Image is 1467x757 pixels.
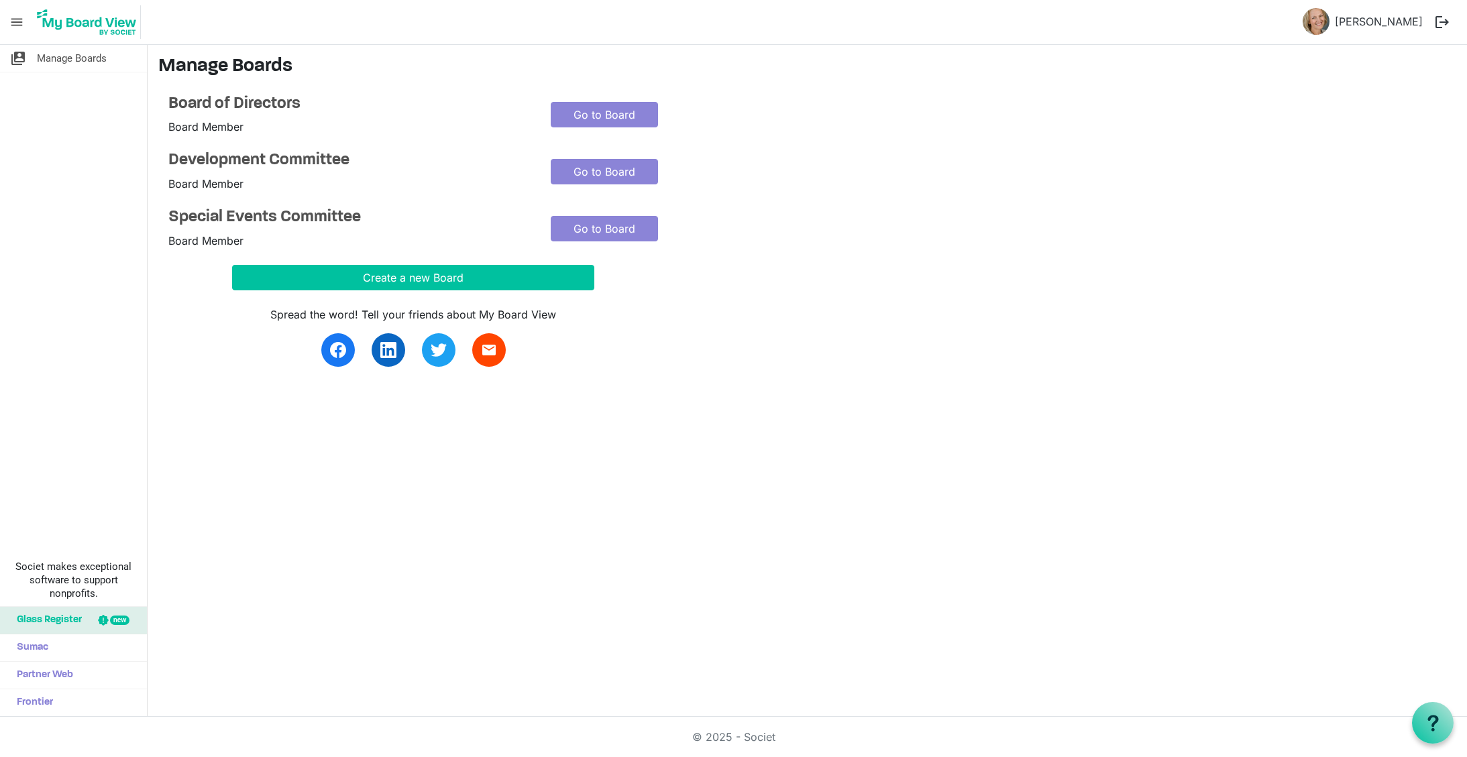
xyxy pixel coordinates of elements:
[37,45,107,72] span: Manage Boards
[1303,8,1329,35] img: MrdfvEaX0q9_Q39n5ZRc2U0fWUnZOhzmL3BWSnSnh_8sDvUf5E4N0dgoahlv0_aGPKbEk6wxSiXvgrV0S65BXQ_thumb.png
[168,234,243,247] span: Board Member
[10,689,53,716] span: Frontier
[4,9,30,35] span: menu
[431,342,447,358] img: twitter.svg
[551,102,658,127] a: Go to Board
[110,616,129,625] div: new
[692,730,775,744] a: © 2025 - Societ
[168,208,531,227] a: Special Events Committee
[472,333,506,367] a: email
[10,634,48,661] span: Sumac
[168,177,243,190] span: Board Member
[380,342,396,358] img: linkedin.svg
[10,662,73,689] span: Partner Web
[551,216,658,241] a: Go to Board
[10,45,26,72] span: switch_account
[232,265,594,290] button: Create a new Board
[168,95,531,114] a: Board of Directors
[1428,8,1456,36] button: logout
[33,5,146,39] a: My Board View Logo
[551,159,658,184] a: Go to Board
[158,56,1456,78] h3: Manage Boards
[481,342,497,358] span: email
[33,5,141,39] img: My Board View Logo
[10,607,82,634] span: Glass Register
[6,560,141,600] span: Societ makes exceptional software to support nonprofits.
[1329,8,1428,35] a: [PERSON_NAME]
[232,306,594,323] div: Spread the word! Tell your friends about My Board View
[330,342,346,358] img: facebook.svg
[168,151,531,170] a: Development Committee
[168,120,243,133] span: Board Member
